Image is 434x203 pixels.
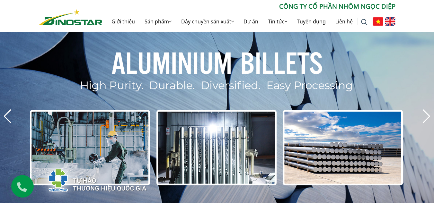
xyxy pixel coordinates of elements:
[422,109,431,123] div: Next slide
[331,11,358,32] a: Liên hệ
[263,11,292,32] a: Tin tức
[361,19,368,25] img: search
[39,9,102,25] img: Nhôm Dinostar
[29,157,147,200] img: thqg
[107,11,140,32] a: Giới thiệu
[39,8,102,25] a: Nhôm Dinostar
[239,11,263,32] a: Dự án
[385,17,395,26] img: English
[176,11,239,32] a: Dây chuyền sản xuất
[140,11,176,32] a: Sản phẩm
[3,109,12,123] div: Previous slide
[292,11,331,32] a: Tuyển dụng
[102,2,395,11] p: CÔNG TY CỔ PHẦN NHÔM NGỌC DIỆP
[373,17,383,26] img: Tiếng Việt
